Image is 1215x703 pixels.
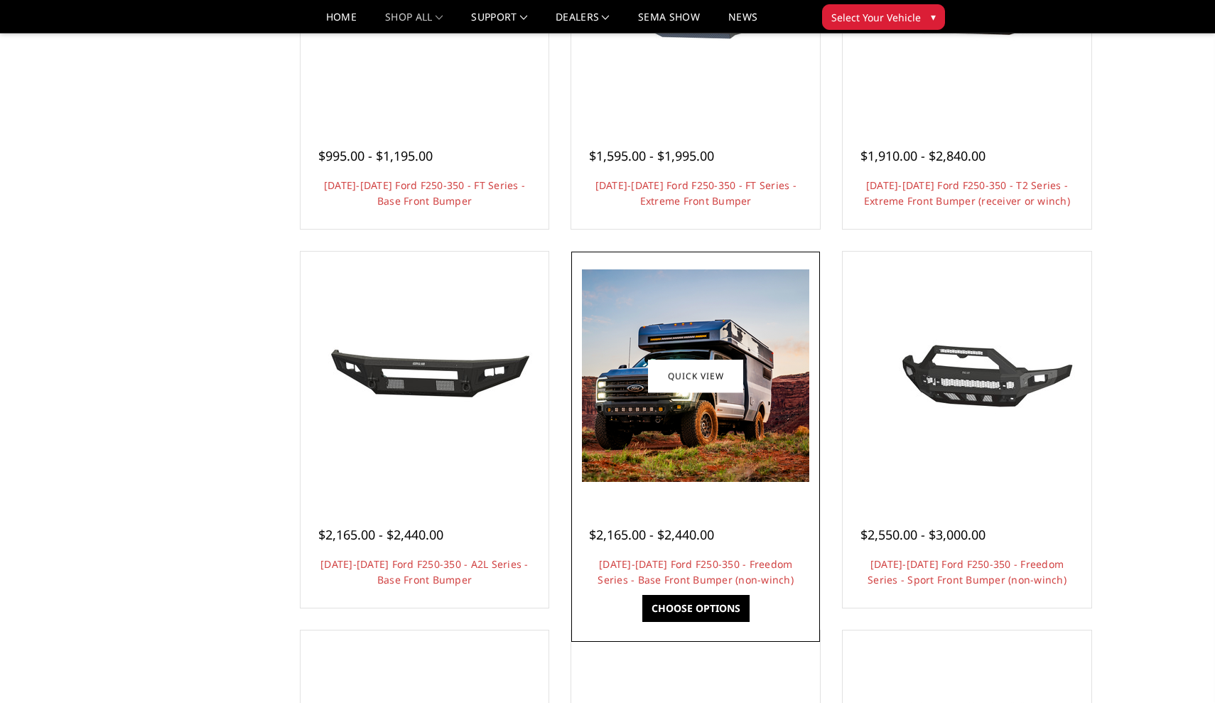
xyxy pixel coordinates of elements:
[589,147,714,164] span: $1,595.00 - $1,995.00
[853,323,1081,429] img: 2023-2025 Ford F250-350 - Freedom Series - Sport Front Bumper (non-winch)
[582,269,809,482] img: 2023-2025 Ford F250-350 - Freedom Series - Base Front Bumper (non-winch)
[831,10,921,25] span: Select Your Vehicle
[822,4,945,30] button: Select Your Vehicle
[304,255,546,497] a: 2023-2025 Ford F250-350 - A2L Series - Base Front Bumper
[385,12,443,33] a: shop all
[868,557,1066,586] a: [DATE]-[DATE] Ford F250-350 - Freedom Series - Sport Front Bumper (non-winch)
[595,178,796,208] a: [DATE]-[DATE] Ford F250-350 - FT Series - Extreme Front Bumper
[648,359,743,392] a: Quick view
[728,12,757,33] a: News
[471,12,527,33] a: Support
[318,526,443,543] span: $2,165.00 - $2,440.00
[326,12,357,33] a: Home
[598,557,794,586] a: [DATE]-[DATE] Ford F250-350 - Freedom Series - Base Front Bumper (non-winch)
[318,147,433,164] span: $995.00 - $1,195.00
[860,526,985,543] span: $2,550.00 - $3,000.00
[310,323,538,428] img: 2023-2025 Ford F250-350 - A2L Series - Base Front Bumper
[320,557,529,586] a: [DATE]-[DATE] Ford F250-350 - A2L Series - Base Front Bumper
[864,178,1070,208] a: [DATE]-[DATE] Ford F250-350 - T2 Series - Extreme Front Bumper (receiver or winch)
[1144,635,1215,703] iframe: Chat Widget
[642,595,750,622] a: Choose Options
[638,12,700,33] a: SEMA Show
[556,12,610,33] a: Dealers
[931,9,936,24] span: ▾
[324,178,525,208] a: [DATE]-[DATE] Ford F250-350 - FT Series - Base Front Bumper
[860,147,985,164] span: $1,910.00 - $2,840.00
[575,255,816,497] a: 2023-2025 Ford F250-350 - Freedom Series - Base Front Bumper (non-winch) 2023-2025 Ford F250-350 ...
[589,526,714,543] span: $2,165.00 - $2,440.00
[846,255,1088,497] a: 2023-2025 Ford F250-350 - Freedom Series - Sport Front Bumper (non-winch) Multiple lighting options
